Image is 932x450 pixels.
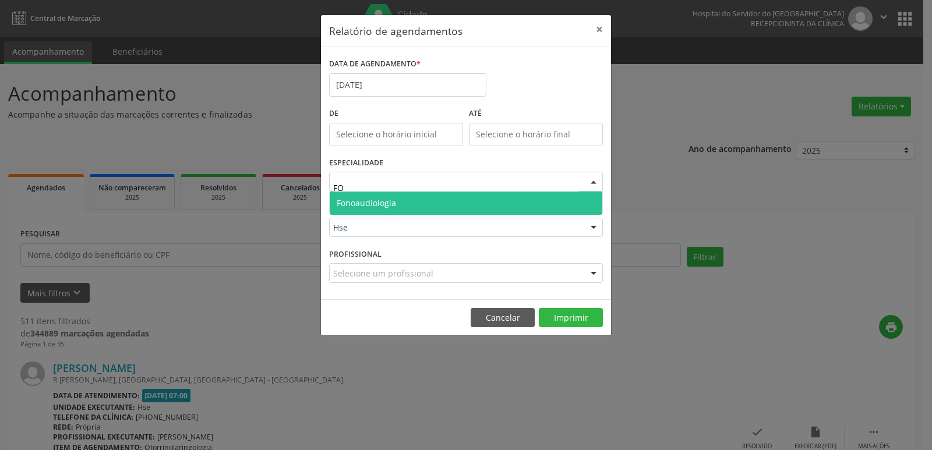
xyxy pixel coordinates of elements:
button: Imprimir [539,308,603,328]
span: Fonoaudiologia [337,197,396,208]
h5: Relatório de agendamentos [329,23,463,38]
input: Seleciona uma especialidade [333,176,579,199]
label: De [329,105,463,123]
label: DATA DE AGENDAMENTO [329,55,421,73]
label: ATÉ [469,105,603,123]
input: Selecione uma data ou intervalo [329,73,486,97]
label: PROFISSIONAL [329,245,382,263]
label: ESPECIALIDADE [329,154,383,172]
span: Selecione um profissional [333,267,433,279]
span: Hse [333,222,579,233]
input: Selecione o horário final [469,123,603,146]
button: Cancelar [471,308,535,328]
button: Close [588,15,611,44]
input: Selecione o horário inicial [329,123,463,146]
